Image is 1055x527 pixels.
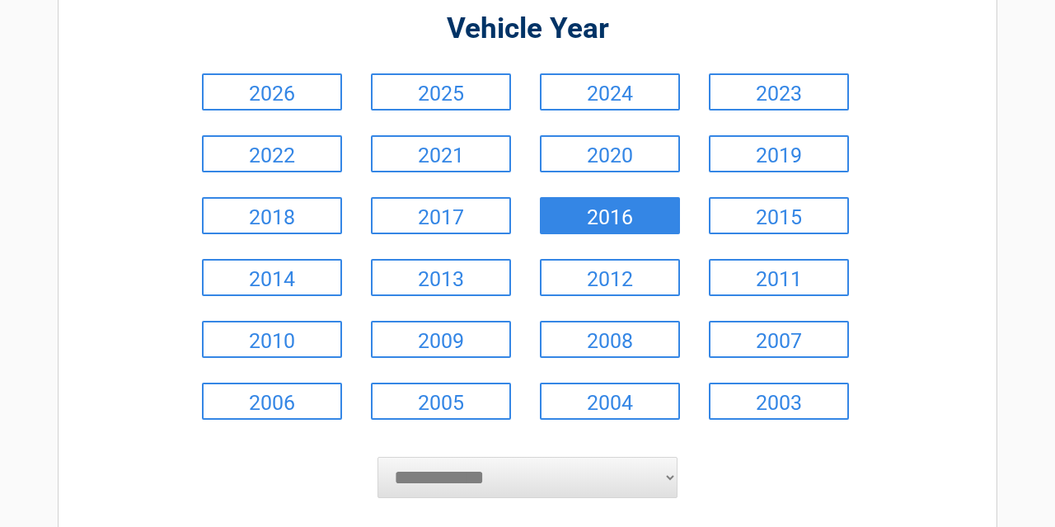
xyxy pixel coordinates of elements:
a: 2005 [371,383,511,420]
a: 2014 [202,259,342,296]
a: 2018 [202,197,342,234]
a: 2016 [540,197,680,234]
a: 2026 [202,73,342,111]
a: 2008 [540,321,680,358]
a: 2022 [202,135,342,172]
a: 2010 [202,321,342,358]
a: 2021 [371,135,511,172]
a: 2011 [709,259,849,296]
a: 2023 [709,73,849,111]
a: 2012 [540,259,680,296]
a: 2019 [709,135,849,172]
a: 2024 [540,73,680,111]
a: 2006 [202,383,342,420]
a: 2013 [371,259,511,296]
a: 2007 [709,321,849,358]
a: 2025 [371,73,511,111]
a: 2017 [371,197,511,234]
a: 2009 [371,321,511,358]
a: 2020 [540,135,680,172]
h2: Vehicle Year [198,10,857,49]
a: 2003 [709,383,849,420]
a: 2004 [540,383,680,420]
a: 2015 [709,197,849,234]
